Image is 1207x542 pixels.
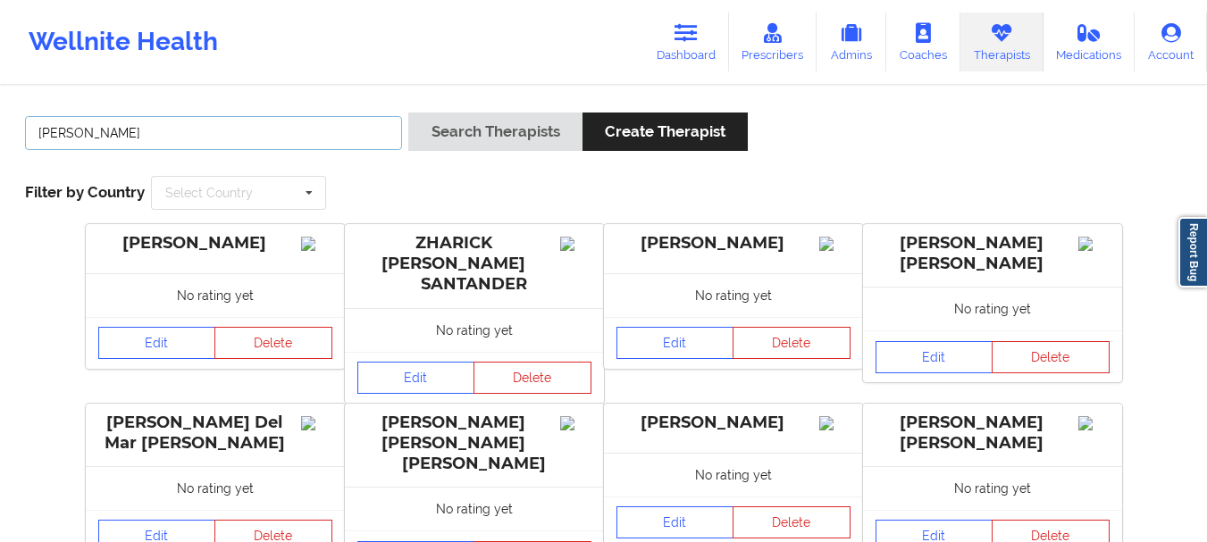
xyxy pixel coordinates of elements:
a: Dashboard [643,13,729,71]
div: [PERSON_NAME] [PERSON_NAME] [876,233,1110,274]
button: Delete [214,327,332,359]
button: Create Therapist [583,113,748,151]
a: Account [1135,13,1207,71]
img: Image%2Fplaceholer-image.png [301,416,332,430]
a: Edit [876,341,993,373]
a: Admins [817,13,886,71]
div: No rating yet [863,287,1122,330]
a: Coaches [886,13,960,71]
div: ZHARICK [PERSON_NAME] SANTANDER [357,233,591,295]
img: Image%2Fplaceholer-image.png [819,237,851,251]
a: Edit [616,506,734,538]
button: Delete [992,341,1110,373]
a: Prescribers [729,13,817,71]
a: Medications [1044,13,1136,71]
img: Image%2Fplaceholer-image.png [1078,416,1110,430]
div: No rating yet [345,487,604,530]
div: No rating yet [345,308,604,352]
div: No rating yet [604,273,863,317]
div: [PERSON_NAME] [616,413,851,433]
a: Edit [357,362,475,394]
span: Filter by Country [25,183,145,201]
div: [PERSON_NAME] [PERSON_NAME] [876,413,1110,454]
img: Image%2Fplaceholer-image.png [560,416,591,430]
img: Image%2Fplaceholer-image.png [1078,237,1110,251]
input: Search Keywords [25,116,402,150]
div: [PERSON_NAME] Del Mar [PERSON_NAME] [98,413,332,454]
a: Edit [616,327,734,359]
div: No rating yet [604,453,863,496]
button: Delete [733,327,851,359]
div: No rating yet [86,273,345,317]
button: Delete [733,506,851,538]
div: No rating yet [863,466,1122,510]
div: [PERSON_NAME] [PERSON_NAME] [PERSON_NAME] [357,413,591,474]
button: Search Therapists [408,113,582,151]
a: Report Bug [1178,217,1207,288]
div: [PERSON_NAME] [616,233,851,254]
a: Therapists [960,13,1044,71]
div: [PERSON_NAME] [98,233,332,254]
a: Edit [98,327,216,359]
div: No rating yet [86,466,345,510]
img: Image%2Fplaceholer-image.png [819,416,851,430]
div: Select Country [165,187,253,199]
button: Delete [474,362,591,394]
img: Image%2Fplaceholer-image.png [301,237,332,251]
img: Image%2Fplaceholer-image.png [560,237,591,251]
